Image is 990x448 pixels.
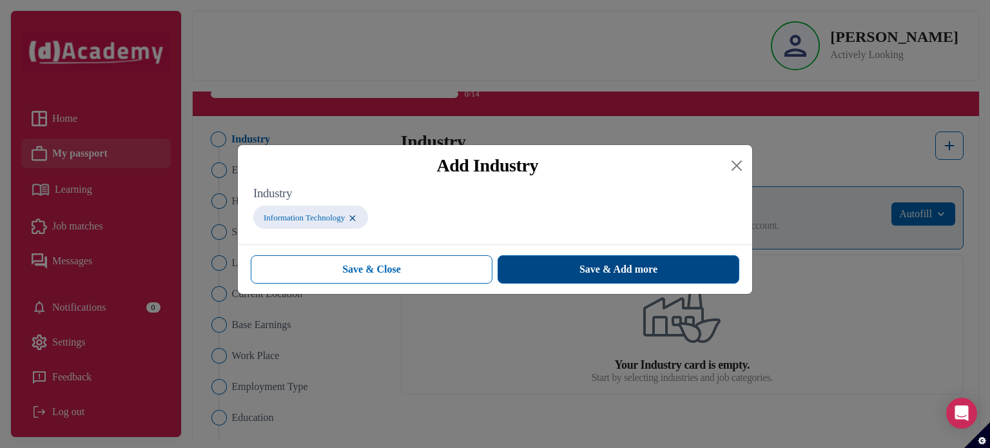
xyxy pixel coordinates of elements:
button: Close [726,155,747,176]
span: Save & Close [342,262,401,277]
span: Save & Add more [579,262,657,277]
button: Save & Close [251,255,492,284]
div: Add Industry [248,155,726,176]
button: Save & Add more [498,255,739,284]
label: Information Technology [264,211,345,224]
div: Open Intercom Messenger [946,398,977,429]
label: Industry [253,186,737,200]
button: Set cookie preferences [964,422,990,448]
img: ... [347,213,358,224]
